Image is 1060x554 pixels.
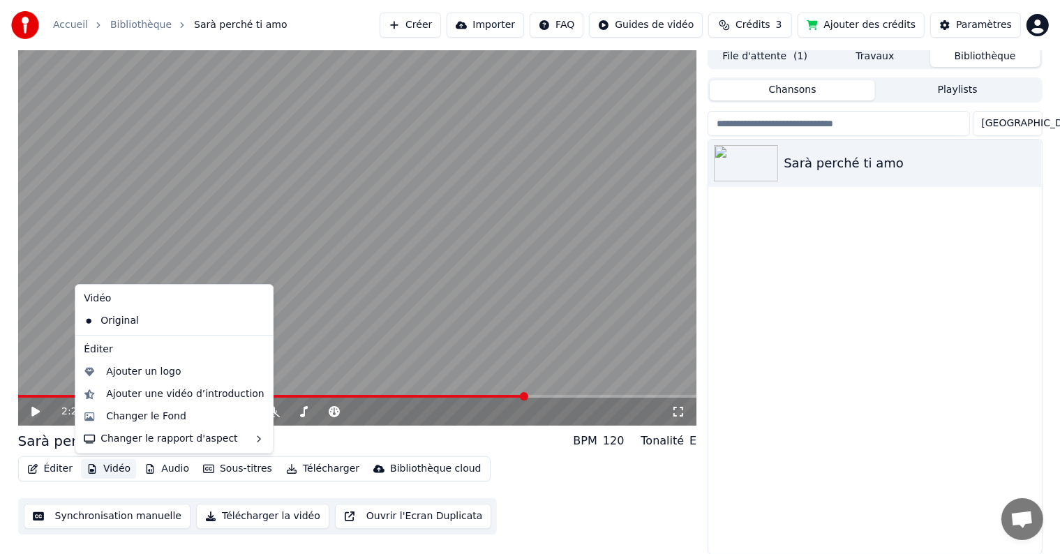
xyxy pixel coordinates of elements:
span: ( 1 ) [793,50,807,63]
div: Original [78,310,249,332]
button: Télécharger [281,459,365,479]
div: BPM [573,433,597,449]
button: Créer [380,13,441,38]
a: Ouvrir le chat [1001,498,1043,540]
button: Vidéo [81,459,136,479]
nav: breadcrumb [53,18,288,32]
span: Sarà perché ti amo [194,18,287,32]
button: Importer [447,13,524,38]
button: Guides de vidéo [589,13,703,38]
div: / [61,405,95,419]
button: Paramètres [930,13,1021,38]
button: Ajouter des crédits [798,13,925,38]
button: File d'attente [710,47,820,67]
button: Crédits3 [708,13,792,38]
div: Sarà perché ti amo [18,431,151,451]
div: Éditer [78,338,270,361]
div: Bibliothèque cloud [390,462,481,476]
button: Ouvrir l'Ecran Duplicata [335,504,492,529]
div: Changer le Fond [106,410,186,424]
a: Bibliothèque [110,18,172,32]
div: Paramètres [956,18,1012,32]
span: 2:23 [61,405,83,419]
div: Ajouter une vidéo d’introduction [106,387,264,401]
button: Travaux [820,47,930,67]
button: Bibliothèque [930,47,1040,67]
button: Éditer [22,459,78,479]
a: Accueil [53,18,88,32]
div: E [689,433,696,449]
div: 120 [603,433,625,449]
button: Synchronisation manuelle [24,504,191,529]
span: Crédits [736,18,770,32]
span: 3 [776,18,782,32]
button: Playlists [875,80,1040,100]
button: Sous-titres [197,459,278,479]
button: Télécharger la vidéo [196,504,329,529]
button: Audio [139,459,195,479]
button: FAQ [530,13,583,38]
div: Changer le rapport d'aspect [78,428,270,450]
div: Ajouter un logo [106,365,181,379]
div: Sarà perché ti amo [784,154,1036,173]
div: Tonalité [641,433,684,449]
img: youka [11,11,39,39]
div: Vidéo [78,287,270,310]
button: Chansons [710,80,875,100]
